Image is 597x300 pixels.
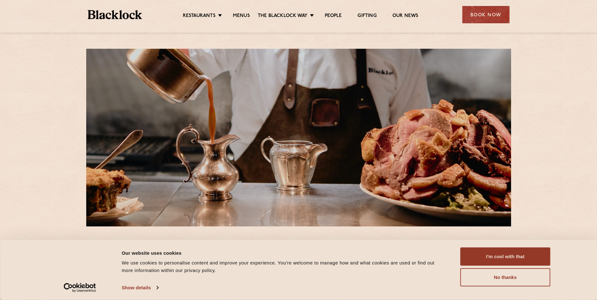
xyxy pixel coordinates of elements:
[460,247,550,266] button: I'm cool with that
[462,6,510,23] div: Book Now
[122,283,158,292] a: Show details
[460,268,550,286] button: No thanks
[325,13,342,20] a: People
[233,13,250,20] a: Menus
[122,259,446,274] div: We use cookies to personalise content and improve your experience. You're welcome to manage how a...
[183,13,216,20] a: Restaurants
[358,13,376,20] a: Gifting
[52,283,107,292] a: Usercentrics Cookiebot - opens in a new window
[122,249,446,257] div: Our website uses cookies
[258,13,307,20] a: The Blacklock Way
[392,13,419,20] a: Our News
[88,10,142,19] img: BL_Textured_Logo-footer-cropped.svg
